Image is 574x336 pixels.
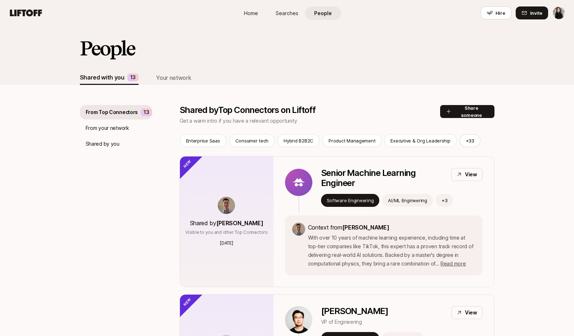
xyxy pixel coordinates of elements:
[292,223,305,236] img: bf8f663c_42d6_4f7d_af6b_5f71b9527721.jpg
[220,240,233,246] p: [DATE]
[168,282,203,318] div: New
[465,170,477,179] p: View
[144,108,149,117] p: 13
[530,9,542,17] span: Invite
[180,156,494,287] a: Shared by[PERSON_NAME]Visible to you and other Top Connectors[DATE]Senior Machine Learning Engine...
[285,306,312,333] img: e2048556_ce17_4e48_b399_42b8aa3293ef.jpg
[218,197,235,214] img: bf8f663c_42d6_4f7d_af6b_5f71b9527721.jpg
[130,73,136,82] p: 13
[185,229,268,236] p: Visible to you and other Top Connectors
[284,137,313,144] p: Hybrid B2B2C
[233,6,269,20] a: Home
[235,137,269,144] p: Consumer tech
[314,9,332,17] span: People
[244,9,258,17] span: Home
[481,6,511,19] button: Hire
[156,73,191,82] div: Your network
[269,6,305,20] a: Searches
[308,233,475,268] p: With over 10 years of machine learning experience, including time at top-tier companies like TikT...
[329,137,375,144] p: Product Management
[321,168,446,188] p: Senior Machine Learning Engineer
[553,7,565,19] img: Irina Vishnevskaya
[276,9,298,17] span: Searches
[342,224,389,231] span: [PERSON_NAME]
[86,124,129,132] p: From your network
[180,105,440,115] p: Shared by Top Connectors on Liftoff
[168,144,203,180] div: New
[440,105,494,118] button: Share someone
[305,6,341,20] a: People
[327,197,374,204] p: Software Engineering
[516,6,548,19] button: Invite
[552,6,565,19] button: Irina Vishnevskaya
[440,260,466,267] span: Read more
[186,137,220,144] p: Enterprise Saas
[86,140,119,148] p: Shared by you
[436,194,453,207] button: +3
[321,318,388,326] p: VP of Engineering
[80,37,135,59] h2: People
[216,219,263,227] span: [PERSON_NAME]
[460,134,480,147] button: +33
[465,308,477,317] p: View
[80,71,139,85] button: Shared with you13
[80,73,125,82] div: Shared with you
[180,117,440,125] p: Get a warm intro if you have a relevant opportunity
[388,197,427,204] p: AI/ML Engineering
[86,108,138,117] p: From Top Connectors
[156,71,191,85] button: Your network
[390,137,450,144] p: Executive & Org Leadership
[308,223,475,232] p: Context from
[496,9,505,17] span: Hire
[190,218,263,228] p: Shared by
[321,306,388,316] p: [PERSON_NAME]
